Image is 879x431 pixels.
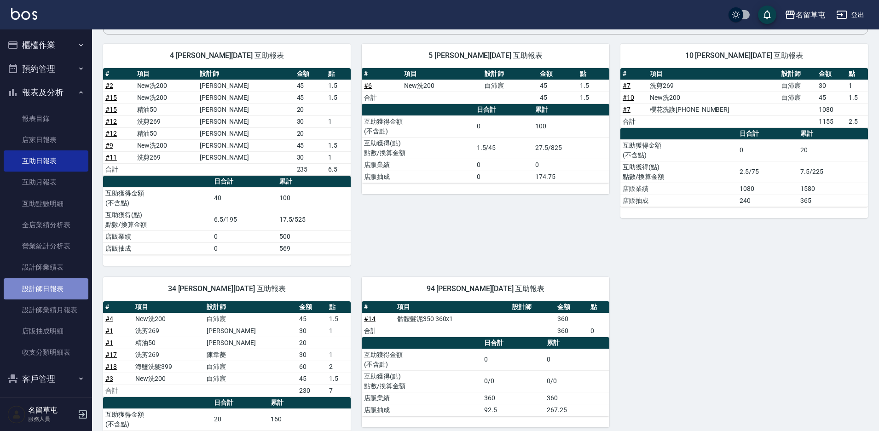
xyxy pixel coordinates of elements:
[295,163,326,175] td: 235
[395,301,510,313] th: 項目
[578,92,609,103] td: 1.5
[297,349,327,361] td: 30
[28,406,75,415] h5: 名留草屯
[474,159,533,171] td: 0
[135,115,198,127] td: 洗剪269
[620,161,737,183] td: 互助獲得(點) 點數/換算金額
[544,404,609,416] td: 267.25
[544,349,609,370] td: 0
[588,301,609,313] th: 點
[620,68,868,128] table: a dense table
[105,118,117,125] a: #12
[538,68,578,80] th: 金額
[326,80,351,92] td: 1.5
[846,80,868,92] td: 1
[326,92,351,103] td: 1.5
[114,284,340,293] span: 34 [PERSON_NAME][DATE] 互助報表
[204,373,297,385] td: 白沛宸
[197,80,294,92] td: [PERSON_NAME]
[133,313,204,325] td: New洗200
[623,94,634,101] a: #10
[648,68,779,80] th: 項目
[135,92,198,103] td: New洗200
[362,370,482,392] td: 互助獲得(點) 點數/換算金額
[373,284,598,293] span: 94 [PERSON_NAME][DATE] 互助報表
[297,361,327,373] td: 60
[4,150,88,172] a: 互助日報表
[103,187,212,209] td: 互助獲得金額 (不含點)
[105,327,113,334] a: #1
[395,313,510,325] td: 骷髏髮泥350 360x1
[4,172,88,193] a: 互助月報表
[737,183,798,195] td: 1080
[105,339,113,346] a: #1
[781,6,829,24] button: 名留草屯
[105,142,113,149] a: #9
[796,9,825,21] div: 名留草屯
[297,373,327,385] td: 45
[135,68,198,80] th: 項目
[4,367,88,391] button: 客戶管理
[362,301,609,337] table: a dense table
[135,139,198,151] td: New洗200
[362,68,402,80] th: #
[327,349,351,361] td: 1
[362,349,482,370] td: 互助獲得金額 (不含點)
[544,392,609,404] td: 360
[103,230,212,242] td: 店販業績
[105,351,117,358] a: #17
[327,385,351,397] td: 7
[277,230,351,242] td: 500
[4,321,88,342] a: 店販抽成明細
[648,92,779,103] td: New洗200
[4,193,88,214] a: 互助點數明細
[533,171,609,183] td: 174.75
[295,139,326,151] td: 45
[327,325,351,337] td: 1
[103,163,135,175] td: 合計
[816,80,846,92] td: 30
[362,68,609,104] table: a dense table
[105,130,117,137] a: #12
[135,80,198,92] td: New洗200
[533,115,609,137] td: 100
[197,151,294,163] td: [PERSON_NAME]
[816,68,846,80] th: 金額
[297,325,327,337] td: 30
[197,68,294,80] th: 設計師
[544,370,609,392] td: 0/0
[779,92,816,103] td: 白沛宸
[474,115,533,137] td: 0
[105,154,117,161] a: #11
[578,80,609,92] td: 1.5
[28,415,75,423] p: 服務人員
[4,299,88,321] a: 設計師業績月報表
[197,139,294,151] td: [PERSON_NAME]
[474,171,533,183] td: 0
[326,115,351,127] td: 1
[533,137,609,159] td: 27.5/825
[737,195,798,207] td: 240
[362,115,474,137] td: 互助獲得金額 (不含點)
[538,92,578,103] td: 45
[297,337,327,349] td: 20
[364,315,376,322] a: #14
[204,337,297,349] td: [PERSON_NAME]
[197,115,294,127] td: [PERSON_NAME]
[197,127,294,139] td: [PERSON_NAME]
[327,313,351,325] td: 1.5
[620,139,737,161] td: 互助獲得金額 (不含點)
[212,230,277,242] td: 0
[833,6,868,23] button: 登出
[105,375,113,382] a: #3
[204,361,297,373] td: 白沛宸
[362,159,474,171] td: 店販業績
[555,301,588,313] th: 金額
[798,139,868,161] td: 20
[212,397,268,409] th: 日合計
[779,68,816,80] th: 設計師
[474,137,533,159] td: 1.5/45
[482,80,538,92] td: 白沛宸
[482,349,544,370] td: 0
[555,325,588,337] td: 360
